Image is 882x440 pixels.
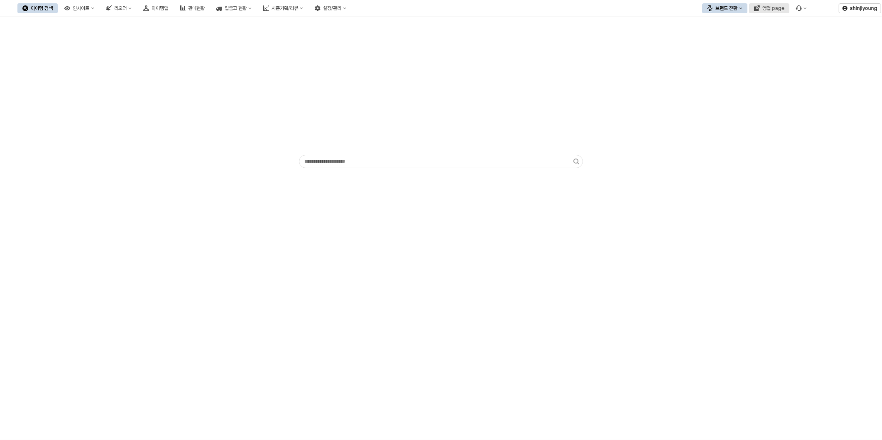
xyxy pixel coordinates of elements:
div: 판매현황 [188,5,205,11]
button: 설정/관리 [310,3,351,13]
div: 아이템 검색 [31,5,53,11]
button: 아이템맵 [138,3,173,13]
div: 아이템맵 [152,5,168,11]
div: 영업 page [762,5,784,11]
p: shinjiyoung [850,5,877,12]
button: 입출고 현황 [211,3,257,13]
button: 아이템 검색 [17,3,58,13]
button: 브랜드 전환 [702,3,747,13]
button: 인사이트 [59,3,99,13]
div: 설정/관리 [323,5,341,11]
div: Menu item 6 [791,3,812,13]
button: 영업 page [749,3,789,13]
div: 리오더 [114,5,127,11]
button: 판매현황 [175,3,210,13]
div: 인사이트 [73,5,89,11]
div: 브랜드 전환 [715,5,737,11]
div: 시즌기획/리뷰 [272,5,298,11]
button: 리오더 [101,3,137,13]
button: 시즌기획/리뷰 [258,3,308,13]
div: 입출고 현황 [225,5,247,11]
button: shinjiyoung [839,3,881,13]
